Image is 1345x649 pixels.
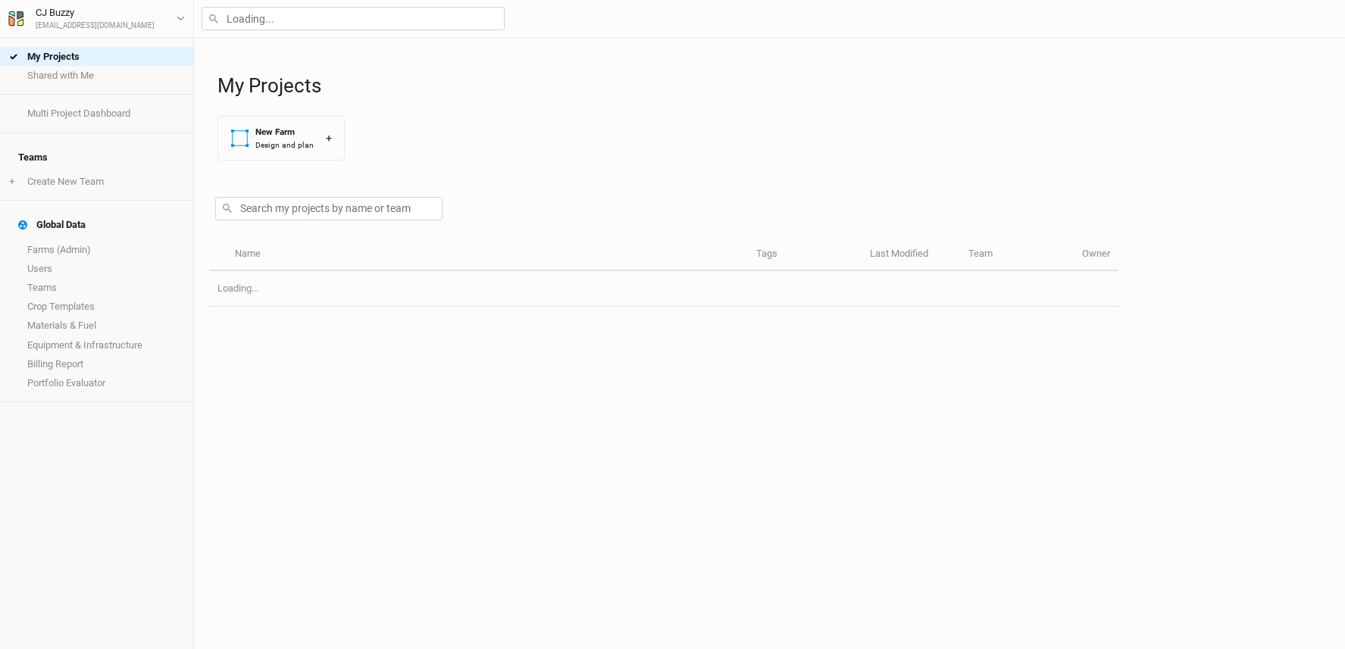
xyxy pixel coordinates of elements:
[960,239,1074,271] th: Team
[255,126,314,139] div: New Farm
[209,271,1118,307] td: Loading...
[36,20,155,32] div: [EMAIL_ADDRESS][DOMAIN_NAME]
[226,239,747,271] th: Name
[217,74,1330,98] h1: My Projects
[255,139,314,151] div: Design and plan
[18,219,86,231] div: Global Data
[9,176,14,188] span: +
[9,142,184,173] h4: Teams
[862,239,960,271] th: Last Modified
[215,197,443,220] input: Search my projects by name or team
[217,116,345,161] button: New FarmDesign and plan+
[1074,239,1118,271] th: Owner
[36,5,155,20] div: CJ Buzzy
[8,5,186,32] button: CJ Buzzy[EMAIL_ADDRESS][DOMAIN_NAME]
[202,7,505,30] input: Loading...
[748,239,862,271] th: Tags
[326,130,332,146] div: +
